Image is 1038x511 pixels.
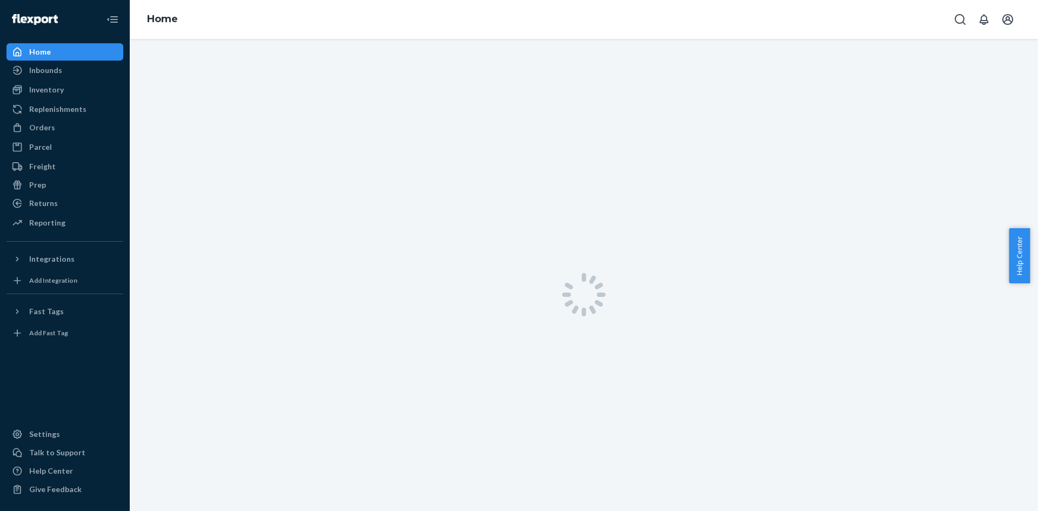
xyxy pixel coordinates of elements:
button: Integrations [6,250,123,268]
div: Replenishments [29,104,86,115]
a: Settings [6,426,123,443]
a: Inventory [6,81,123,98]
a: Home [147,13,178,25]
img: Flexport logo [12,14,58,25]
div: Inventory [29,84,64,95]
div: Settings [29,429,60,440]
ol: breadcrumbs [138,4,187,35]
div: Returns [29,198,58,209]
div: Home [29,47,51,57]
button: Talk to Support [6,444,123,461]
button: Give Feedback [6,481,123,498]
button: Open notifications [973,9,995,30]
div: Integrations [29,254,75,264]
a: Freight [6,158,123,175]
button: Close Navigation [102,9,123,30]
div: Help Center [29,466,73,476]
a: Add Integration [6,272,123,289]
div: Inbounds [29,65,62,76]
div: Fast Tags [29,306,64,317]
div: Orders [29,122,55,133]
div: Reporting [29,217,65,228]
a: Returns [6,195,123,212]
div: Add Integration [29,276,77,285]
a: Help Center [6,462,123,480]
a: Parcel [6,138,123,156]
div: Give Feedback [29,484,82,495]
button: Open Search Box [949,9,971,30]
a: Reporting [6,214,123,231]
a: Orders [6,119,123,136]
button: Fast Tags [6,303,123,320]
a: Replenishments [6,101,123,118]
button: Help Center [1009,228,1030,283]
a: Inbounds [6,62,123,79]
a: Prep [6,176,123,194]
div: Add Fast Tag [29,328,68,337]
div: Freight [29,161,56,172]
a: Add Fast Tag [6,324,123,342]
div: Parcel [29,142,52,152]
div: Prep [29,180,46,190]
button: Open account menu [997,9,1019,30]
div: Talk to Support [29,447,85,458]
a: Home [6,43,123,61]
